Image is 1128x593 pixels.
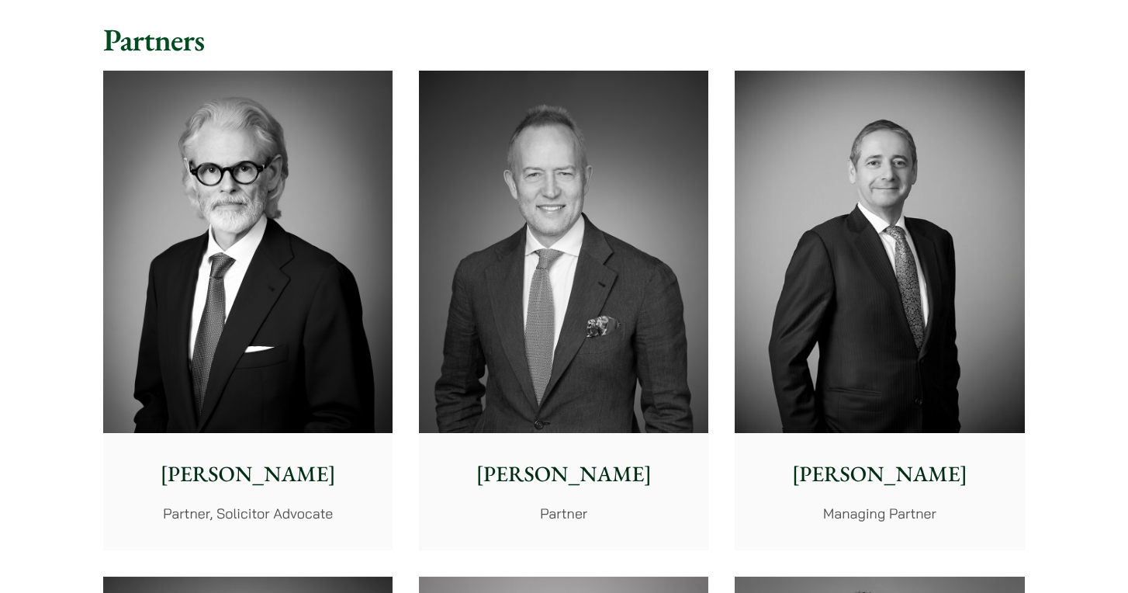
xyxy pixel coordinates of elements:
[431,503,696,524] p: Partner
[419,71,708,550] a: [PERSON_NAME] Partner
[747,458,1012,491] p: [PERSON_NAME]
[116,458,380,491] p: [PERSON_NAME]
[103,71,393,550] a: [PERSON_NAME] Partner, Solicitor Advocate
[103,21,1025,58] h2: Partners
[431,458,696,491] p: [PERSON_NAME]
[735,71,1024,550] a: [PERSON_NAME] Managing Partner
[747,503,1012,524] p: Managing Partner
[116,503,380,524] p: Partner, Solicitor Advocate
